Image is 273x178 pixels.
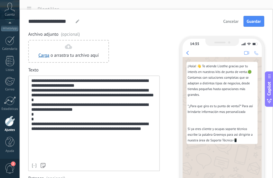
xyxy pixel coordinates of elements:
[5,13,15,17] span: Cuenta
[61,32,80,38] span: (opcional)
[28,67,160,73] span: Texto
[1,149,19,153] div: Ayuda
[1,47,19,51] div: Calendario
[221,17,241,26] button: Cancelar
[190,42,199,46] div: 14:35
[38,53,49,58] a: Carga
[11,161,16,166] span: 2
[1,88,19,92] div: Correo
[266,82,272,95] span: Copilot
[1,128,19,132] div: Ajustes
[50,53,99,59] span: o arrastra tu archivo aquí
[244,16,264,27] button: Guardar
[247,19,261,23] span: Guardar
[223,19,239,23] span: Cancelar
[1,107,19,111] div: Estadísticas
[1,68,19,72] div: Listas
[28,32,160,38] span: Archivo adjunto
[188,64,254,143] span: ¡Hola! 👋 Te atiende Lizethe gracias por tu interés en nuestros kits de punto de venta.🟢 Contamos ...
